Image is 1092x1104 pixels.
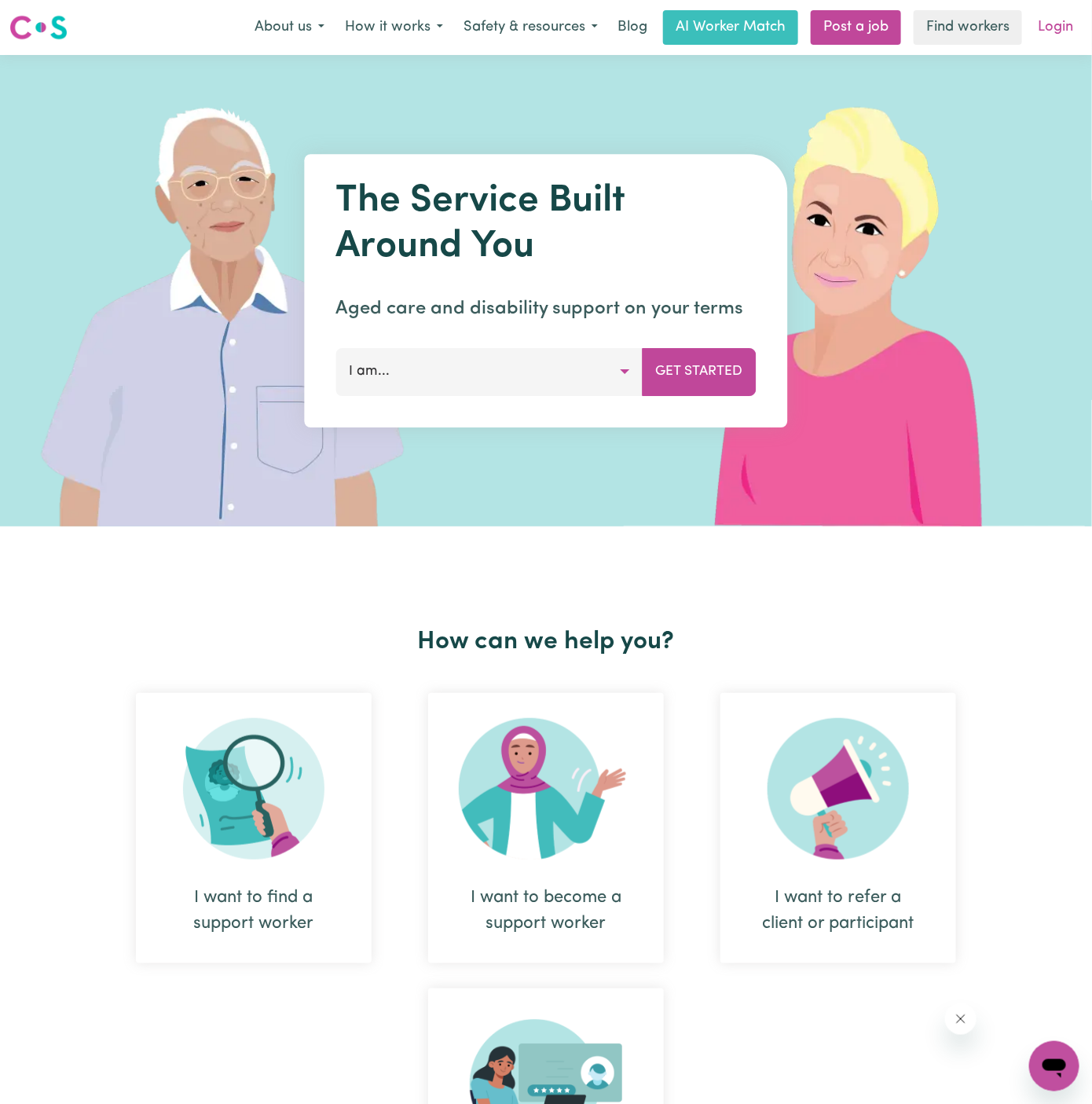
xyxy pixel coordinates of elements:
[335,11,453,44] button: How it works
[174,885,334,937] div: I want to find a support worker
[136,693,372,963] div: I want to find a support worker
[9,9,68,46] a: Careseekers logo
[1029,1041,1079,1091] iframe: Button to launch messaging window
[643,348,757,395] button: Get Started
[466,885,626,937] div: I want to become a support worker
[108,627,984,657] h2: How can we help you?
[768,718,909,860] img: Refer
[336,179,757,270] h1: The Service Built Around You
[945,1003,977,1035] iframe: Close message
[608,10,657,45] a: Blog
[459,718,633,860] img: Become Worker
[1028,10,1083,45] a: Login
[720,693,956,963] div: I want to refer a client or participant
[453,11,608,44] button: Safety & resources
[336,348,643,395] button: I am...
[9,11,95,24] span: Need any help?
[811,10,901,45] a: Post a job
[428,693,664,963] div: I want to become a support worker
[336,295,757,323] p: Aged care and disability support on your terms
[244,11,335,44] button: About us
[183,718,324,860] img: Search
[914,10,1022,45] a: Find workers
[663,10,798,45] a: AI Worker Match
[758,885,918,937] div: I want to refer a client or participant
[9,13,68,42] img: Careseekers logo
